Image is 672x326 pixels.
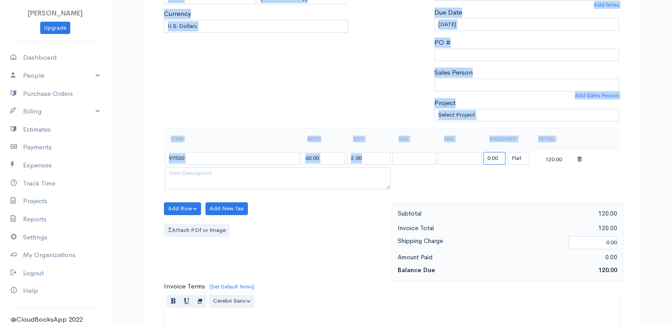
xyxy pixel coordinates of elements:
[180,295,194,307] button: Underline (CTRL+U)
[575,91,619,99] a: Add Sales Person
[393,235,565,250] div: Shipping Charge
[209,283,254,290] a: (Set Default Terms)
[532,153,576,164] div: 120.00
[205,202,248,215] button: Add New Tax
[209,295,255,307] button: Font Family
[11,315,100,325] div: @CloudBooksApp 2022
[434,38,451,48] label: PO #
[594,1,619,9] a: Add Terms
[40,22,70,34] a: Upgrade
[164,128,300,149] th: Item
[507,223,622,234] div: 120.00
[167,295,180,307] button: Bold (CTRL+B)
[391,128,437,149] th: Tax
[300,128,346,149] th: Rate
[531,128,577,149] th: Total
[393,252,508,263] div: Amount Paid
[164,9,191,19] label: Currency
[28,9,83,17] span: [PERSON_NAME]
[507,252,622,263] div: 0.00
[164,281,205,292] label: Invoice Terms
[434,18,619,31] input: dd-mm-yyyy
[434,98,456,108] label: Project
[164,202,201,215] button: Add Row
[482,128,531,149] th: Discount
[165,152,300,165] input: Item Name
[398,266,435,274] strong: Balance Due
[164,224,230,237] label: Attach PDf or Image
[507,208,622,219] div: 120.00
[598,266,617,274] span: 120.00
[434,8,462,18] label: Due Date
[213,297,246,304] span: Cerebri Sans
[346,128,391,149] th: Qty
[434,68,473,78] label: Sales Person
[437,128,482,149] th: Tax
[193,295,207,307] button: Remove Font Style (CTRL+\)
[393,208,508,219] div: Subtotal
[393,223,508,234] div: Invoice Total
